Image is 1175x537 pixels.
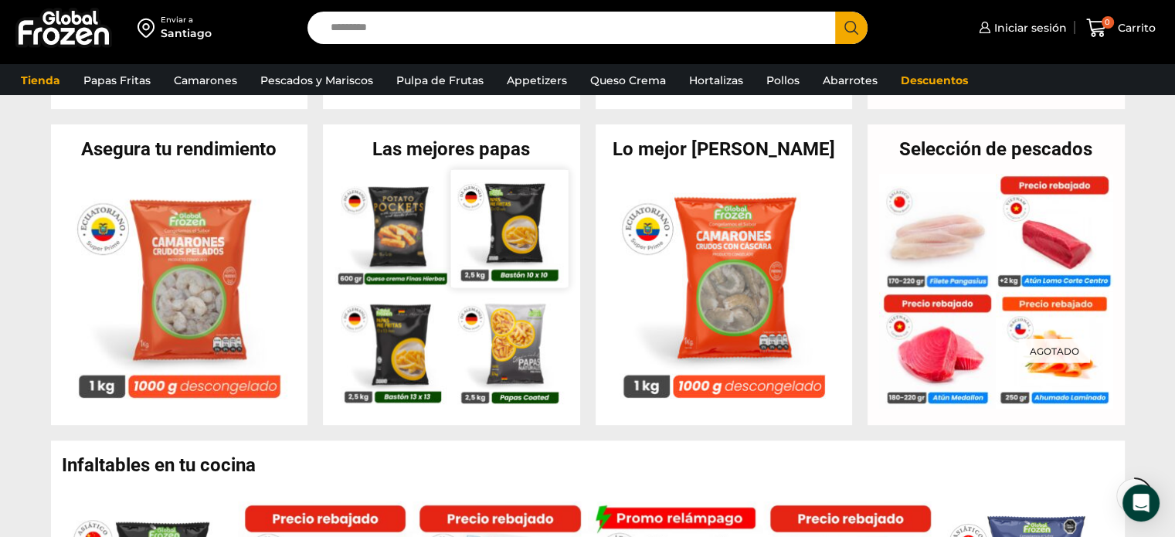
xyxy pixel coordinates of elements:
[499,66,575,95] a: Appetizers
[582,66,674,95] a: Queso Crema
[389,66,491,95] a: Pulpa de Frutas
[76,66,158,95] a: Papas Fritas
[161,15,212,25] div: Enviar a
[868,140,1125,158] h2: Selección de pescados
[62,456,1125,474] h2: Infaltables en tu cocina
[1114,20,1156,36] span: Carrito
[51,140,308,158] h2: Asegura tu rendimiento
[1082,10,1160,46] a: 0 Carrito
[323,140,580,158] h2: Las mejores papas
[1102,16,1114,29] span: 0
[815,66,885,95] a: Abarrotes
[681,66,751,95] a: Hortalizas
[13,66,68,95] a: Tienda
[138,15,161,41] img: address-field-icon.svg
[835,12,868,44] button: Search button
[253,66,381,95] a: Pescados y Mariscos
[990,20,1067,36] span: Iniciar sesión
[759,66,807,95] a: Pollos
[1019,338,1090,362] p: Agotado
[975,12,1067,43] a: Iniciar sesión
[893,66,976,95] a: Descuentos
[161,25,212,41] div: Santiago
[166,66,245,95] a: Camarones
[1122,484,1160,522] div: Open Intercom Messenger
[596,140,853,158] h2: Lo mejor [PERSON_NAME]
